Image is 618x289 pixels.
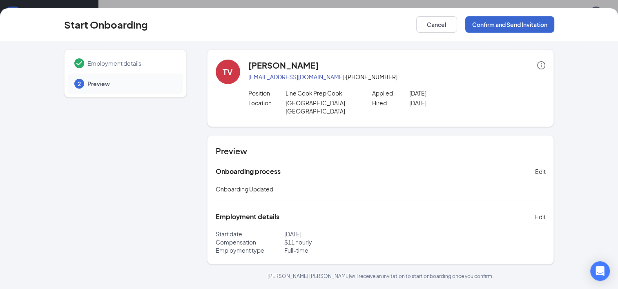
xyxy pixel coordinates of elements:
[216,238,284,246] p: Compensation
[372,99,409,107] p: Hired
[535,165,545,178] button: Edit
[537,61,545,69] span: info-circle
[284,238,381,246] p: $ 11 hourly
[207,273,554,280] p: [PERSON_NAME] [PERSON_NAME] will receive an invitation to start onboarding once you confirm.
[87,80,175,88] span: Preview
[216,185,273,193] span: Onboarding Updated
[285,99,359,115] p: [GEOGRAPHIC_DATA], [GEOGRAPHIC_DATA]
[216,167,281,176] h5: Onboarding process
[416,16,457,33] button: Cancel
[409,89,484,97] p: [DATE]
[248,89,286,97] p: Position
[216,212,279,221] h5: Employment details
[248,73,546,81] p: · [PHONE_NUMBER]
[87,59,175,67] span: Employment details
[372,89,409,97] p: Applied
[74,58,84,68] svg: Checkmark
[590,261,610,281] div: Open Intercom Messenger
[223,66,233,78] div: TV
[465,16,554,33] button: Confirm and Send Invitation
[216,246,284,254] p: Employment type
[285,89,359,97] p: Line Cook Prep Cook
[535,210,545,223] button: Edit
[284,230,381,238] p: [DATE]
[248,60,319,71] h4: [PERSON_NAME]
[535,167,545,176] span: Edit
[64,18,148,31] h3: Start Onboarding
[248,73,344,80] a: [EMAIL_ADDRESS][DOMAIN_NAME]
[216,145,546,157] h4: Preview
[248,99,286,107] p: Location
[78,80,81,88] span: 2
[409,99,484,107] p: [DATE]
[284,246,381,254] p: Full-time
[216,230,284,238] p: Start date
[535,213,545,221] span: Edit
